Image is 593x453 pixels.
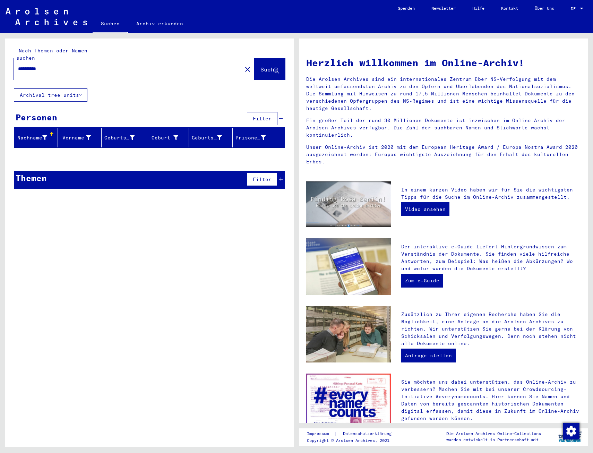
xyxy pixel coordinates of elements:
[14,128,58,147] mat-header-cell: Nachname
[16,111,57,123] div: Personen
[563,423,579,439] img: Zustimmung ändern
[306,76,581,112] p: Die Arolsen Archives sind ein internationales Zentrum über NS-Verfolgung mit dem weltweit umfasse...
[253,176,272,182] span: Filter
[16,48,87,61] mat-label: Nach Themen oder Namen suchen
[260,66,278,73] span: Suche
[189,128,233,147] mat-header-cell: Geburtsdatum
[306,55,581,70] h1: Herzlich willkommen im Online-Archiv!
[307,430,400,437] div: |
[306,181,391,228] img: video.jpg
[253,116,272,122] span: Filter
[6,8,87,25] img: Arolsen_neg.svg
[306,144,581,165] p: Unser Online-Archiv ist 2020 mit dem European Heritage Award / Europa Nostra Award 2020 ausgezeic...
[128,15,191,32] a: Archiv erkunden
[446,430,541,437] p: Die Arolsen Archives Online-Collections
[241,62,255,76] button: Clear
[401,274,443,288] a: Zum e-Guide
[557,428,583,445] img: yv_logo.png
[102,128,145,147] mat-header-cell: Geburtsname
[192,132,232,143] div: Geburtsdatum
[401,378,581,422] p: Sie möchten uns dabei unterstützen, das Online-Archiv zu verbessern? Machen Sie mit bei unserer C...
[104,132,145,143] div: Geburtsname
[17,132,58,143] div: Nachname
[192,134,222,142] div: Geburtsdatum
[247,173,277,186] button: Filter
[306,117,581,139] p: Ein großer Teil der rund 30 Millionen Dokumente ist inzwischen im Online-Archiv der Arolsen Archi...
[401,186,581,201] p: In einem kurzen Video haben wir für Sie die wichtigsten Tipps für die Suche im Online-Archiv zusa...
[17,134,47,142] div: Nachname
[337,430,400,437] a: Datenschutzerklärung
[16,172,47,184] div: Themen
[446,437,541,443] p: wurden entwickelt in Partnerschaft mit
[571,6,578,11] span: DE
[306,374,391,434] img: enc.jpg
[61,134,91,142] div: Vorname
[306,306,391,362] img: inquiries.jpg
[235,134,266,142] div: Prisoner #
[104,134,135,142] div: Geburtsname
[255,58,285,80] button: Suche
[93,15,128,33] a: Suchen
[235,132,276,143] div: Prisoner #
[148,132,189,143] div: Geburt‏
[401,349,456,362] a: Anfrage stellen
[307,437,400,444] p: Copyright © Arolsen Archives, 2021
[145,128,189,147] mat-header-cell: Geburt‏
[233,128,284,147] mat-header-cell: Prisoner #
[243,65,252,74] mat-icon: close
[247,112,277,125] button: Filter
[307,430,334,437] a: Impressum
[61,132,101,143] div: Vorname
[148,134,178,142] div: Geburt‏
[14,88,87,102] button: Archival tree units
[401,202,449,216] a: Video ansehen
[306,238,391,295] img: eguide.jpg
[58,128,102,147] mat-header-cell: Vorname
[401,243,581,272] p: Der interaktive e-Guide liefert Hintergrundwissen zum Verständnis der Dokumente. Sie finden viele...
[401,311,581,347] p: Zusätzlich zu Ihrer eigenen Recherche haben Sie die Möglichkeit, eine Anfrage an die Arolsen Arch...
